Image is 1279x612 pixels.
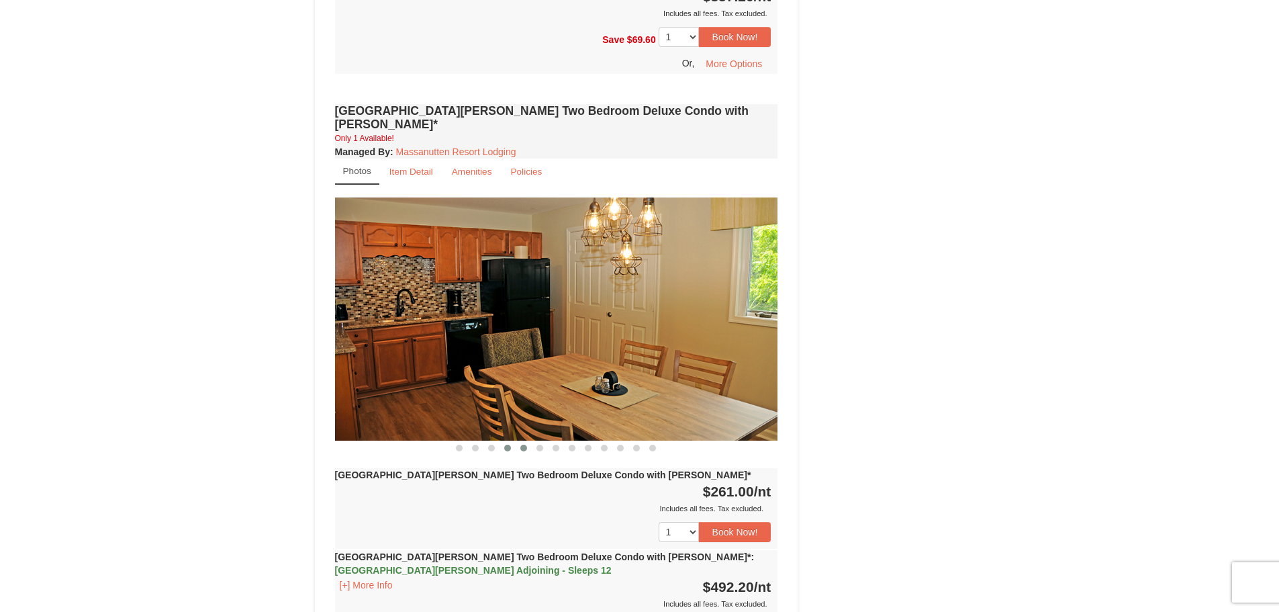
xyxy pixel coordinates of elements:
button: More Options [697,54,771,74]
button: Book Now! [699,27,771,47]
span: /nt [754,579,771,595]
span: [GEOGRAPHIC_DATA][PERSON_NAME] Adjoining - Sleeps 12 [335,565,612,576]
button: Book Now! [699,522,771,542]
span: /nt [754,484,771,499]
div: Includes all fees. Tax excluded. [335,7,771,20]
span: Managed By [335,146,390,157]
div: Includes all fees. Tax excluded. [335,597,771,611]
small: Amenities [452,167,492,177]
h4: [GEOGRAPHIC_DATA][PERSON_NAME] Two Bedroom Deluxe Condo with [PERSON_NAME]* [335,104,778,131]
a: Amenities [443,159,501,185]
span: $69.60 [627,34,656,45]
span: Save [602,34,624,45]
span: Or, [682,58,695,69]
a: Photos [335,159,379,185]
strong: [GEOGRAPHIC_DATA][PERSON_NAME] Two Bedroom Deluxe Condo with [PERSON_NAME]* [335,552,755,576]
img: 18876286-153-4ecdad8a.jpg [335,198,778,440]
strong: : [335,146,393,157]
a: Item Detail [381,159,442,185]
div: Includes all fees. Tax excluded. [335,502,771,515]
button: [+] More Info [335,578,397,593]
small: Policies [510,167,542,177]
span: $492.20 [703,579,754,595]
a: Massanutten Resort Lodging [396,146,516,157]
small: Item Detail [389,167,433,177]
small: Photos [343,166,371,176]
a: Policies [502,159,551,185]
span: : [751,552,754,562]
strong: $261.00 [703,484,771,499]
small: Only 1 Available! [335,134,394,143]
strong: [GEOGRAPHIC_DATA][PERSON_NAME] Two Bedroom Deluxe Condo with [PERSON_NAME]* [335,470,751,480]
